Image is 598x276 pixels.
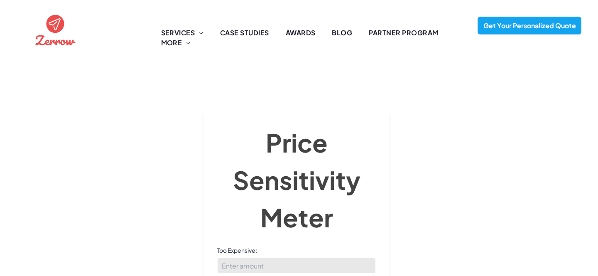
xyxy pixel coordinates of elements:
[277,28,324,38] a: AWARDS
[478,17,581,34] a: Get Your Personalized Quote
[153,28,212,38] a: SERVICES
[480,17,579,34] span: Get Your Personalized Quote
[217,246,376,254] label: Too Expensive:
[153,38,199,48] a: MORE
[217,257,376,274] input: Enter amount
[217,124,376,236] h2: Price Sensitivity Meter
[324,28,360,38] a: BLOG
[360,28,446,38] a: PARTNER PROGRAM
[212,28,277,38] a: CASE STUDIES
[33,7,78,52] img: the logo for zernow is a red circle with an airplane in it .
